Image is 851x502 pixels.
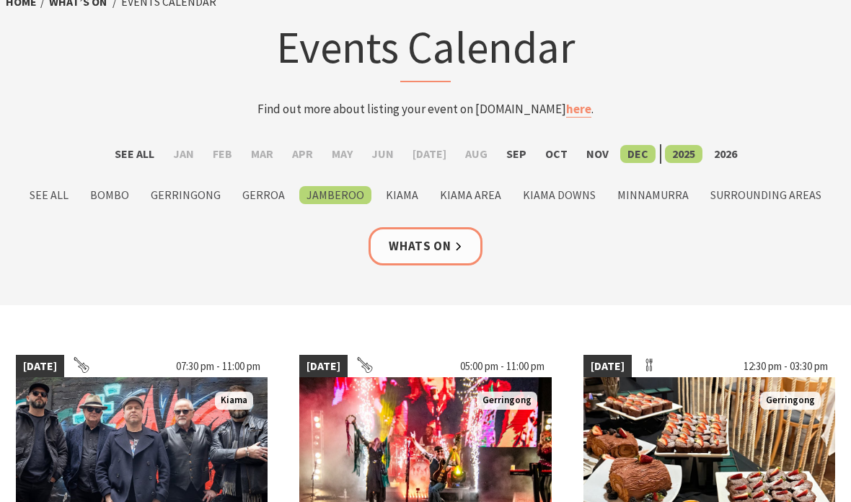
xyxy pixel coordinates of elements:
[144,187,228,205] label: Gerringong
[458,146,495,164] label: Aug
[433,187,508,205] label: Kiama Area
[369,228,482,266] a: Whats On
[16,356,64,379] span: [DATE]
[453,356,552,379] span: 05:00 pm - 11:00 pm
[244,146,281,164] label: Mar
[516,187,603,205] label: Kiama Downs
[620,146,656,164] label: Dec
[364,146,401,164] label: Jun
[206,146,239,164] label: Feb
[379,187,425,205] label: Kiama
[703,187,829,205] label: Surrounding Areas
[325,146,360,164] label: May
[499,146,534,164] label: Sep
[665,146,702,164] label: 2025
[148,19,704,83] h1: Events Calendar
[405,146,454,164] label: [DATE]
[610,187,696,205] label: Minnamurra
[583,356,632,379] span: [DATE]
[299,187,371,205] label: Jamberoo
[566,102,591,118] a: here
[107,146,162,164] label: See All
[707,146,744,164] label: 2026
[760,392,821,410] span: Gerringong
[83,187,136,205] label: Bombo
[235,187,292,205] label: Gerroa
[148,100,704,120] p: Find out more about listing your event on [DOMAIN_NAME] .
[579,146,616,164] label: Nov
[22,187,76,205] label: See All
[169,356,268,379] span: 07:30 pm - 11:00 pm
[299,356,348,379] span: [DATE]
[285,146,320,164] label: Apr
[736,356,835,379] span: 12:30 pm - 03:30 pm
[538,146,575,164] label: Oct
[477,392,537,410] span: Gerringong
[166,146,201,164] label: Jan
[215,392,253,410] span: Kiama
